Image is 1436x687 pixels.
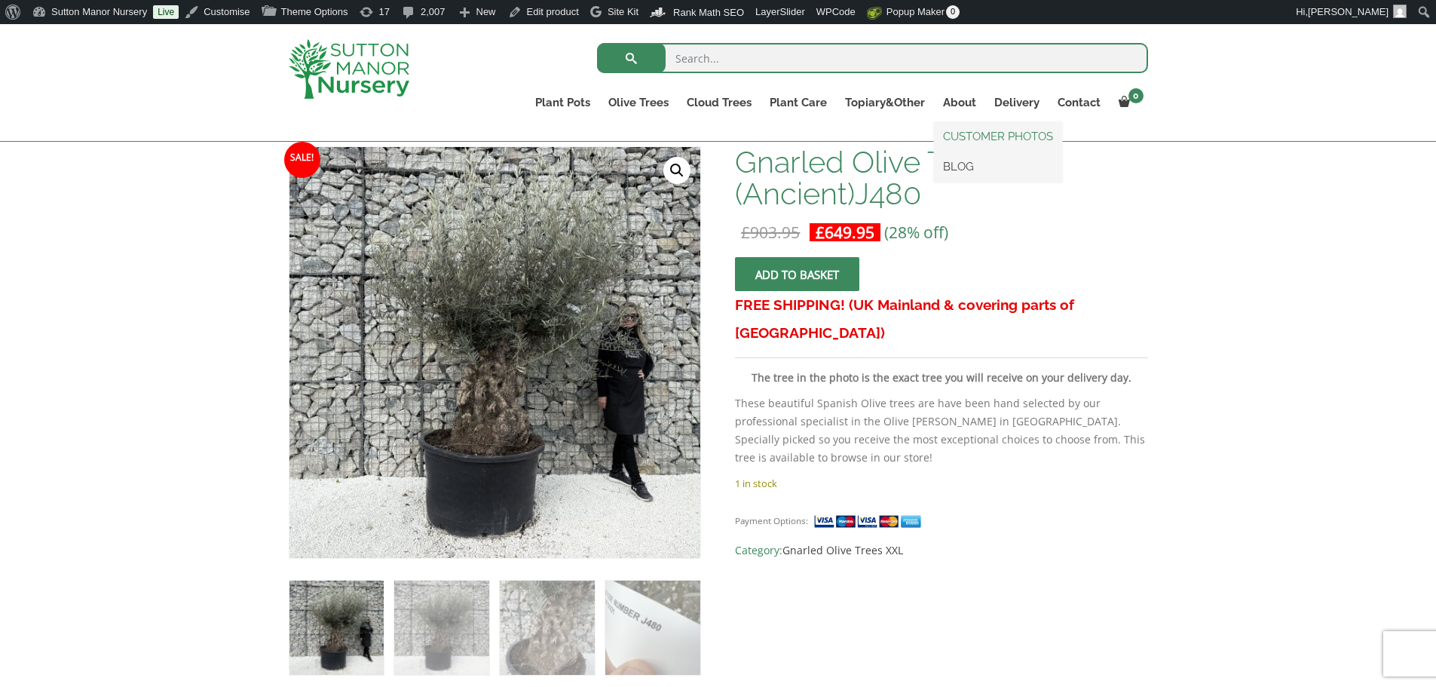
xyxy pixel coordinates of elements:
strong: The tree in the photo is the exact tree you will receive on your delivery day. [752,370,1131,385]
span: 0 [1128,88,1144,103]
a: View full-screen image gallery [663,157,690,184]
a: Olive Trees [599,92,678,113]
input: Search... [597,43,1148,73]
span: Sale! [284,142,320,178]
bdi: 649.95 [816,222,874,243]
h1: Gnarled Olive Tree XXL (Ancient)J480 [735,146,1147,210]
a: Live [153,5,179,19]
a: Plant Pots [526,92,599,113]
a: About [934,92,985,113]
bdi: 903.95 [741,222,800,243]
a: Gnarled Olive Trees XXL [782,543,903,557]
span: Rank Math SEO [673,7,744,18]
img: logo [289,39,409,99]
span: Category: [735,541,1147,560]
p: These beautiful Spanish Olive trees are have been hand selected by our professional specialist in... [735,394,1147,467]
span: (28% off) [884,222,948,243]
button: Add to basket [735,257,859,291]
img: Gnarled Olive Tree XXL (Ancient)J480 - Image 2 [394,581,488,675]
a: Plant Care [761,92,836,113]
p: 1 in stock [735,474,1147,492]
a: CUSTOMER PHOTOS [934,125,1062,148]
small: Payment Options: [735,515,808,526]
span: £ [816,222,825,243]
span: £ [741,222,750,243]
img: Gnarled Olive Tree XXL (Ancient)J480 - Image 3 [500,581,594,675]
img: Gnarled Olive Tree XXL (Ancient)J480 - Image 4 [605,581,700,675]
span: Site Kit [608,6,638,17]
h3: FREE SHIPPING! (UK Mainland & covering parts of [GEOGRAPHIC_DATA]) [735,291,1147,347]
a: Contact [1049,92,1110,113]
img: Gnarled Olive Tree XXL (Ancient)J480 [289,581,384,675]
span: 0 [946,5,960,19]
img: payment supported [813,514,926,529]
a: BLOG [934,155,1062,178]
a: Topiary&Other [836,92,934,113]
a: Delivery [985,92,1049,113]
a: Cloud Trees [678,92,761,113]
a: 0 [1110,92,1148,113]
span: [PERSON_NAME] [1308,6,1389,17]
